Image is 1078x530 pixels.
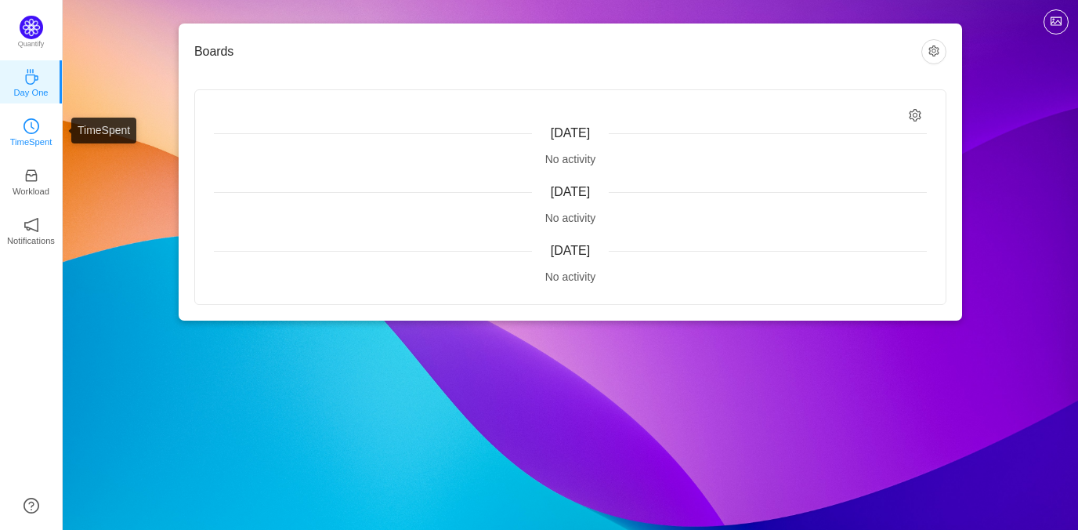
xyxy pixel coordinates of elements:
[194,44,921,60] h3: Boards
[24,123,39,139] a: icon: clock-circleTimeSpent
[24,172,39,188] a: icon: inboxWorkload
[24,222,39,238] a: icon: notificationNotifications
[24,498,39,514] a: icon: question-circle
[18,39,45,50] p: Quantify
[551,185,590,198] span: [DATE]
[214,210,927,227] div: No activity
[921,39,946,64] button: icon: setting
[24,118,39,134] i: icon: clock-circle
[214,151,927,168] div: No activity
[24,74,39,89] a: icon: coffeeDay One
[10,135,52,149] p: TimeSpent
[551,126,590,140] span: [DATE]
[24,217,39,233] i: icon: notification
[24,69,39,85] i: icon: coffee
[7,234,55,248] p: Notifications
[551,244,590,257] span: [DATE]
[20,16,43,39] img: Quantify
[13,85,48,100] p: Day One
[1044,9,1069,34] button: icon: picture
[909,109,922,122] i: icon: setting
[13,184,49,198] p: Workload
[24,168,39,183] i: icon: inbox
[214,269,927,285] div: No activity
